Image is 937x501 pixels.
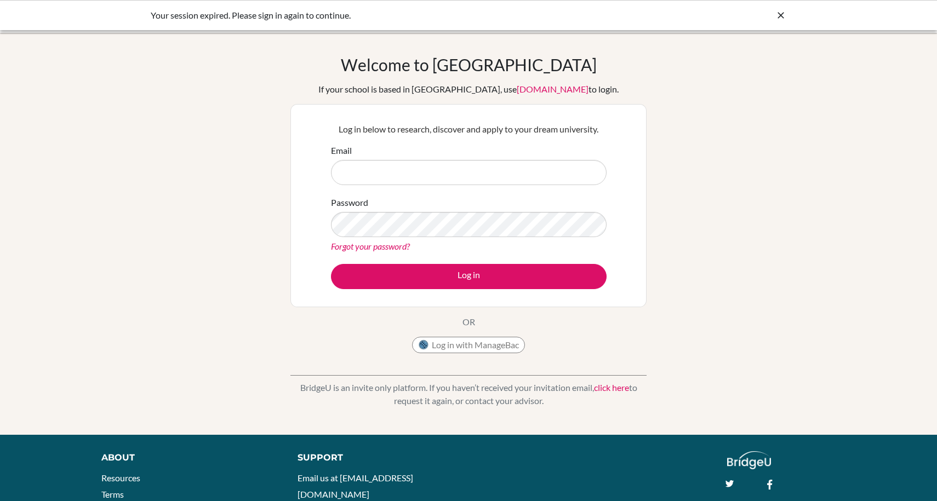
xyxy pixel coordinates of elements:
[412,337,525,353] button: Log in with ManageBac
[331,144,352,157] label: Email
[101,473,140,483] a: Resources
[462,315,475,329] p: OR
[298,473,413,499] a: Email us at [EMAIL_ADDRESS][DOMAIN_NAME]
[341,55,597,74] h1: Welcome to [GEOGRAPHIC_DATA]
[331,264,607,289] button: Log in
[151,9,622,22] div: Your session expired. Please sign in again to continue.
[727,451,772,469] img: logo_white@2x-f4f0deed5e89b7ecb1c2cc34c3e3d731f90f0f143d5ea2071677605dd97b5244.png
[594,382,629,393] a: click here
[331,123,607,136] p: Log in below to research, discover and apply to your dream university.
[331,196,368,209] label: Password
[331,241,410,251] a: Forgot your password?
[101,489,124,499] a: Terms
[298,451,456,464] div: Support
[517,84,589,94] a: [DOMAIN_NAME]
[101,451,273,464] div: About
[290,381,647,407] p: BridgeU is an invite only platform. If you haven’t received your invitation email, to request it ...
[318,83,619,96] div: If your school is based in [GEOGRAPHIC_DATA], use to login.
